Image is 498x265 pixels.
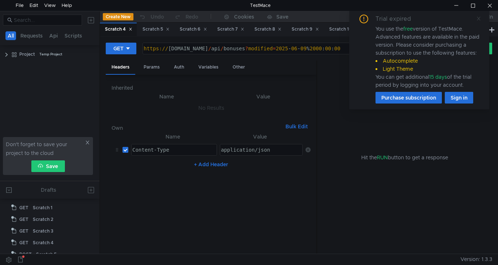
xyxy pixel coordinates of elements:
div: Redo [186,12,198,21]
div: GET [113,44,124,52]
div: Auth [168,61,190,74]
th: Name [128,132,217,141]
div: You use the version of TestMace. Advanced features are available in the paid version. Please cons... [376,25,481,89]
div: Scratch 4 [105,26,132,33]
div: Temp Project [39,49,62,60]
div: Scratch 2 [33,214,53,225]
span: GET [19,226,28,237]
div: Project [19,49,35,60]
div: You can get additional of the trial period by logging into your account. [376,73,481,89]
span: Don't forget to save your project to the cloud [6,140,83,157]
li: Light Theme [376,65,481,73]
button: Sign in [445,92,473,104]
div: Scratch 10 [329,26,358,33]
div: Other [227,61,251,74]
button: Undo [133,11,169,22]
span: 15 days [429,74,447,80]
nz-embed-empty: No Results [198,105,224,111]
div: Scratch 1 [33,202,52,213]
div: Scratch 6 [180,26,207,33]
h6: Inherited [112,83,311,92]
button: + Add Header [191,160,231,169]
span: GET [19,202,28,213]
button: Purchase subscription [376,92,442,104]
div: Drafts [41,186,56,194]
button: Api [47,31,60,40]
span: POST [19,249,32,260]
li: Autocomplete [376,57,481,65]
div: Undo [151,12,164,21]
div: Scratch 4 [33,237,54,248]
div: Scratch 3 [33,226,53,237]
span: Hit the button to get a response [361,153,448,161]
button: Requests [18,31,45,40]
button: Redo [169,11,203,22]
div: Scratch 5 [143,26,170,33]
div: Cookies [234,12,254,21]
th: Value [217,132,303,141]
div: Save [276,14,288,19]
span: free [403,26,413,32]
button: Bulk Edit [283,122,311,131]
span: GET [19,237,28,248]
div: Scratch 8 [254,26,281,33]
div: Scratch 7 [217,26,244,33]
button: Scripts [62,31,84,40]
h6: Own [112,124,283,132]
div: Params [138,61,166,74]
span: GET [19,214,28,225]
th: Name [117,92,216,101]
span: RUN [377,154,388,161]
button: GET [106,43,136,54]
div: Scratch 5 [36,249,57,260]
div: Scratch 9 [292,26,319,33]
div: Headers [106,61,135,75]
span: Version: 1.3.3 [460,254,492,265]
button: All [5,31,16,40]
button: Create New [103,13,133,20]
th: Value [216,92,311,101]
div: Trial expired [376,15,420,23]
div: Variables [192,61,224,74]
button: Save [31,160,65,172]
input: Search... [14,16,78,24]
